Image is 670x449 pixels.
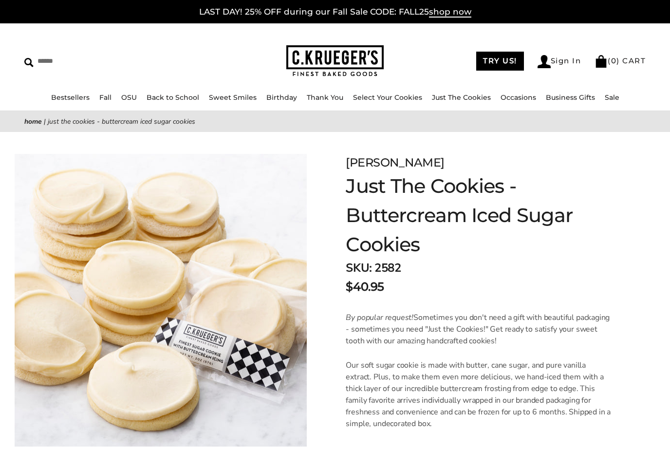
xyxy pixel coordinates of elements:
[429,7,471,18] span: shop now
[15,154,307,446] img: Just The Cookies - Buttercream Iced Sugar Cookies
[611,56,617,65] span: 0
[595,56,646,65] a: (0) CART
[24,54,169,69] input: Search
[346,260,372,276] strong: SKU:
[605,93,619,102] a: Sale
[286,45,384,77] img: C.KRUEGER'S
[147,93,199,102] a: Back to School
[346,171,621,259] h1: Just The Cookies - Buttercream Iced Sugar Cookies
[346,359,612,430] p: Our soft sugar cookie is made with butter, cane sugar, and pure vanilla extract. Plus, to make th...
[346,278,384,296] span: $40.95
[99,93,112,102] a: Fall
[51,93,90,102] a: Bestsellers
[24,58,34,67] img: Search
[476,52,524,71] a: TRY US!
[24,116,646,127] nav: breadcrumbs
[538,55,551,68] img: Account
[546,93,595,102] a: Business Gifts
[374,260,401,276] span: 2582
[432,93,491,102] a: Just The Cookies
[209,93,257,102] a: Sweet Smiles
[266,93,297,102] a: Birthday
[307,93,343,102] a: Thank You
[346,312,413,323] em: By popular request!
[199,7,471,18] a: LAST DAY! 25% OFF during our Fall Sale CODE: FALL25shop now
[538,55,581,68] a: Sign In
[595,55,608,68] img: Bag
[353,93,422,102] a: Select Your Cookies
[48,117,195,126] span: Just The Cookies - Buttercream Iced Sugar Cookies
[24,117,42,126] a: Home
[346,312,612,347] p: Sometimes you don't need a gift with beautiful packaging - sometimes you need "Just the Cookies!"...
[44,117,46,126] span: |
[501,93,536,102] a: Occasions
[346,154,621,171] div: [PERSON_NAME]
[121,93,137,102] a: OSU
